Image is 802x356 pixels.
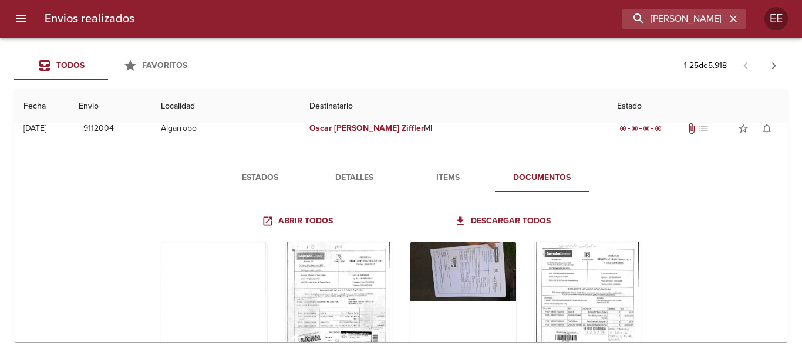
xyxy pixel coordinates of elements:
[617,123,664,134] div: Entregado
[643,125,650,132] span: radio_button_checked
[56,60,85,70] span: Todos
[14,52,202,80] div: Tabs Envios
[457,214,551,229] span: Descargar todos
[608,90,788,123] th: Estado
[220,171,300,185] span: Estados
[213,164,589,192] div: Tabs detalle de guia
[69,90,151,123] th: Envio
[697,123,709,134] span: No tiene pedido asociado
[264,214,333,229] span: Abrir todos
[502,171,582,185] span: Documentos
[619,125,626,132] span: radio_button_checked
[622,9,726,29] input: buscar
[408,171,488,185] span: Items
[151,107,300,150] td: Algarrobo
[732,59,760,71] span: Pagina anterior
[684,60,727,72] p: 1 - 25 de 5.918
[737,123,749,134] span: star_border
[300,107,608,150] td: Ml
[764,7,788,30] div: EE
[631,125,638,132] span: radio_button_checked
[300,90,608,123] th: Destinatario
[655,125,662,132] span: radio_button_checked
[334,123,399,133] em: [PERSON_NAME]
[260,211,338,232] a: Abrir todos
[45,9,134,28] h6: Envios realizados
[686,123,697,134] span: Tiene documentos adjuntos
[83,121,114,136] span: 9112004
[760,52,788,80] span: Pagina siguiente
[755,117,779,140] button: Activar notificaciones
[14,90,69,123] th: Fecha
[142,60,187,70] span: Favoritos
[309,123,332,133] em: Oscar
[23,123,46,133] div: [DATE]
[452,211,555,232] a: Descargar todos
[151,90,300,123] th: Localidad
[761,123,773,134] span: notifications_none
[7,5,35,33] button: menu
[402,123,424,133] em: Ziffler
[314,171,394,185] span: Detalles
[79,118,119,140] button: 9112004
